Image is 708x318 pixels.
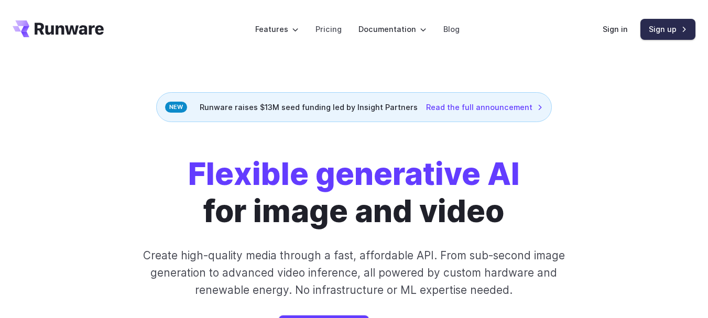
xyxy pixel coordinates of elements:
[426,101,543,113] a: Read the full announcement
[640,19,695,39] a: Sign up
[315,23,342,35] a: Pricing
[255,23,299,35] label: Features
[13,20,104,37] a: Go to /
[188,156,520,230] h1: for image and video
[188,155,520,192] strong: Flexible generative AI
[443,23,460,35] a: Blog
[358,23,427,35] label: Documentation
[136,247,573,299] p: Create high-quality media through a fast, affordable API. From sub-second image generation to adv...
[156,92,552,122] div: Runware raises $13M seed funding led by Insight Partners
[603,23,628,35] a: Sign in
